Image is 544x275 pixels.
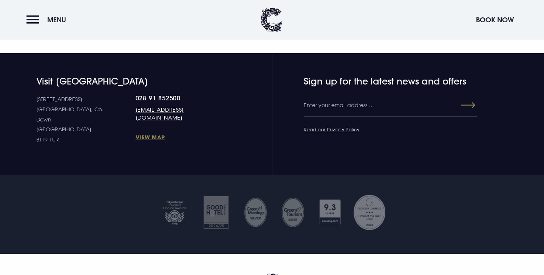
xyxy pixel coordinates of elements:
[304,76,447,87] h4: Sign up for the latest news and offers
[315,194,345,231] img: Booking com 1
[36,94,136,144] p: [STREET_ADDRESS] [GEOGRAPHIC_DATA], Co. Down [GEOGRAPHIC_DATA] BT19 1UR
[304,94,477,117] input: Enter your email address…
[136,134,223,141] a: View Map
[472,12,518,28] button: Book Now
[244,197,267,227] img: Untitled design 35
[158,194,192,231] img: Tripadvisor travellers choice 2025
[304,126,360,132] a: Read our Privacy Policy
[281,197,305,227] img: GM SILVER TRANSPARENT
[136,94,223,102] a: 028 91 852500
[36,76,223,87] h4: Visit [GEOGRAPHIC_DATA]
[448,98,475,112] button: Submit
[47,15,66,24] span: Menu
[199,194,233,231] img: Good hotel 24 25 2
[136,106,223,121] a: [EMAIL_ADDRESS][DOMAIN_NAME]
[26,12,70,28] button: Menu
[260,8,283,32] img: Clandeboye Lodge
[352,194,386,231] img: Georgina Campbell Award 2023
